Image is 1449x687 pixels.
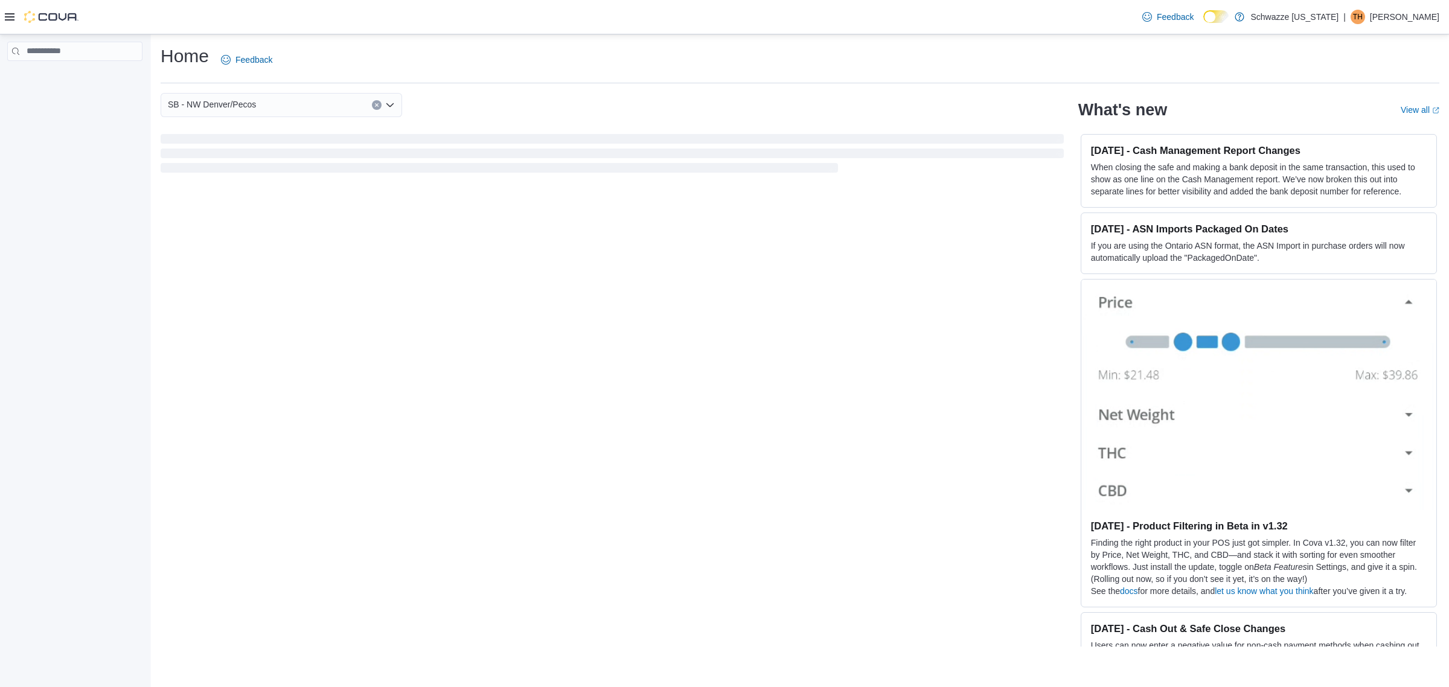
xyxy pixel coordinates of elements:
[1254,562,1307,572] em: Beta Features
[216,48,277,72] a: Feedback
[1120,586,1138,596] a: docs
[1203,23,1204,24] span: Dark Mode
[1353,10,1363,24] span: TH
[1091,520,1427,532] h3: [DATE] - Product Filtering in Beta in v1.32
[7,63,142,92] nav: Complex example
[1078,100,1167,120] h2: What's new
[161,44,209,68] h1: Home
[1091,223,1427,235] h3: [DATE] - ASN Imports Packaged On Dates
[1091,144,1427,156] h3: [DATE] - Cash Management Report Changes
[1091,622,1427,634] h3: [DATE] - Cash Out & Safe Close Changes
[1091,537,1427,585] p: Finding the right product in your POS just got simpler. In Cova v1.32, you can now filter by Pric...
[1203,10,1229,23] input: Dark Mode
[385,100,395,110] button: Open list of options
[1401,105,1439,115] a: View allExternal link
[1250,10,1339,24] p: Schwazze [US_STATE]
[1091,240,1427,264] p: If you are using the Ontario ASN format, the ASN Import in purchase orders will now automatically...
[1091,585,1427,597] p: See the for more details, and after you’ve given it a try.
[1157,11,1194,23] span: Feedback
[1137,5,1198,29] a: Feedback
[168,97,256,112] span: SB - NW Denver/Pecos
[1351,10,1365,24] div: TJ Holt
[1370,10,1439,24] p: [PERSON_NAME]
[235,54,272,66] span: Feedback
[1343,10,1346,24] p: |
[24,11,78,23] img: Cova
[161,136,1064,175] span: Loading
[1432,107,1439,114] svg: External link
[372,100,382,110] button: Clear input
[1215,586,1313,596] a: let us know what you think
[1091,161,1427,197] p: When closing the safe and making a bank deposit in the same transaction, this used to show as one...
[1091,639,1427,676] p: Users can now enter a negative value for non-cash payment methods when cashing out or closing the...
